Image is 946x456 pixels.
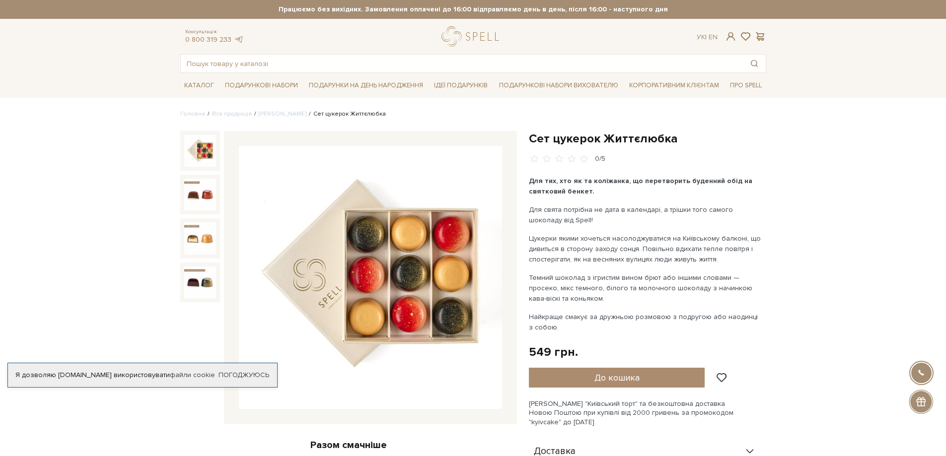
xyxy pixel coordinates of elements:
a: En [709,33,718,41]
img: Сет цукерок Життєлюбка [239,146,502,409]
a: [PERSON_NAME] [259,110,306,118]
div: [PERSON_NAME] "Київський торт" та безкоштовна доставка Новою Поштою при купівлі від 2000 гривень ... [529,399,766,427]
button: Пошук товару у каталозі [743,55,766,72]
p: Найкраще смакує за дружньою розмовою з подругою або наодинці з собою. [529,312,762,332]
a: Ідеї подарунків [430,78,492,93]
a: Подарункові набори вихователю [495,77,622,94]
span: Доставка [534,447,576,456]
a: Каталог [180,78,218,93]
a: telegram [234,35,244,44]
img: Сет цукерок Життєлюбка [184,179,216,210]
a: Головна [180,110,205,118]
a: Подарунки на День народження [305,78,427,93]
button: До кошика [529,368,705,388]
span: До кошика [594,372,640,383]
strong: Працюємо без вихідних. Замовлення оплачені до 16:00 відправляємо день в день, після 16:00 - насту... [180,5,766,14]
div: 549 грн. [529,344,578,360]
a: Про Spell [726,78,766,93]
span: | [705,33,707,41]
h1: Сет цукерок Життєлюбка [529,131,766,146]
input: Пошук товару у каталозі [181,55,743,72]
p: Для свята потрібна не дата в календарі, а трішки того самого шоколаду від Spell! [529,204,762,225]
a: Подарункові набори [221,78,302,93]
a: файли cookie [170,371,215,379]
p: Темний шоколад з ігристим вином брют або іншими словами — просеко, мікс темного, білого та молочн... [529,272,762,304]
a: Корпоративним клієнтам [625,77,723,94]
a: Погоджуюсь [218,371,269,380]
img: Сет цукерок Життєлюбка [184,135,216,167]
a: 0 800 319 233 [185,35,231,44]
a: Вся продукція [212,110,252,118]
div: Разом смачніше [180,439,517,452]
img: Сет цукерок Життєлюбка [184,222,216,254]
p: Цукерки якими хочеться насолоджуватися на Київському балконі, що дивиться в сторону заходу сонця.... [529,233,762,264]
a: logo [441,26,504,47]
div: Я дозволяю [DOMAIN_NAME] використовувати [8,371,277,380]
li: Сет цукерок Життєлюбка [306,110,386,119]
span: Консультація: [185,29,244,35]
div: 0/5 [595,154,605,164]
b: Для тих, хто як та коліжанка, що перетворить буденний обід на святковий бенкет. [529,177,752,195]
div: Ук [697,33,718,42]
img: Сет цукерок Життєлюбка [184,266,216,298]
